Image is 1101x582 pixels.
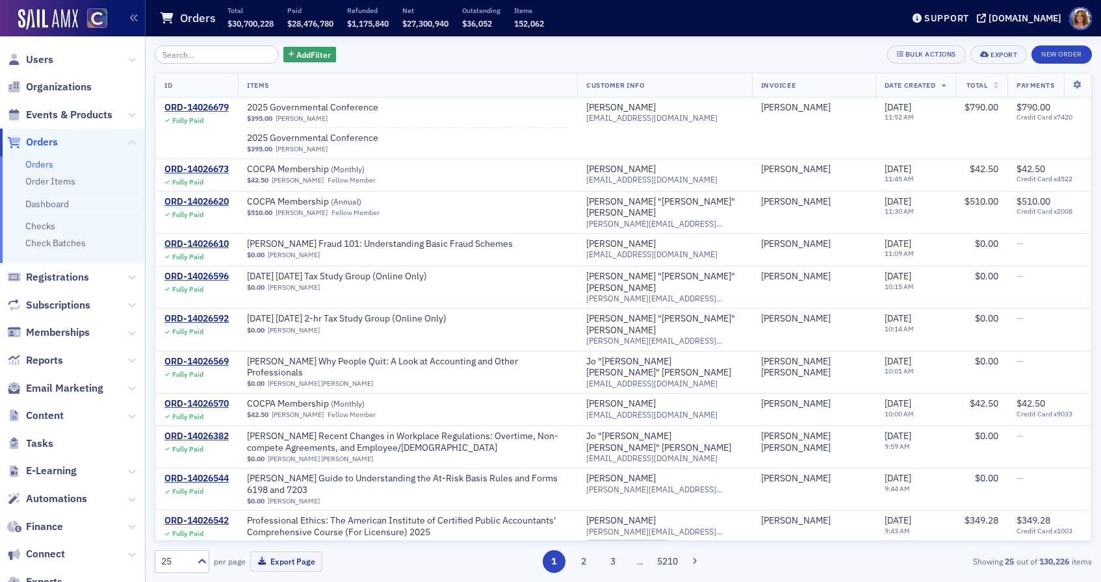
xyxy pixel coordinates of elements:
[276,145,328,153] a: [PERSON_NAME]
[761,356,866,379] div: [PERSON_NAME] [PERSON_NAME]
[164,102,229,114] div: ORD-14026679
[328,411,376,419] div: Fellow Member
[885,249,914,258] time: 11:09 AM
[586,336,743,346] span: [PERSON_NAME][EMAIL_ADDRESS][DOMAIN_NAME]
[1037,555,1072,567] strong: 130,226
[586,356,743,379] a: Jo "[PERSON_NAME] [PERSON_NAME]" [PERSON_NAME]
[761,431,866,453] span: Jo Ann Giddings
[172,445,203,453] div: Fully Paid
[164,515,229,527] div: ORD-14026542
[172,529,203,538] div: Fully Paid
[970,45,1027,64] button: Export
[1017,527,1082,535] span: Credit Card x1003
[247,398,411,410] a: COCPA Membership (Monthly)
[1017,312,1024,324] span: —
[885,163,911,175] span: [DATE]
[172,210,203,219] div: Fully Paid
[586,175,718,184] span: [EMAIL_ADDRESS][DOMAIN_NAME]
[172,370,203,379] div: Fully Paid
[247,209,272,217] span: $510.00
[268,379,373,388] a: [PERSON_NAME] [PERSON_NAME]
[761,398,831,410] div: [PERSON_NAME]
[586,527,743,537] span: [PERSON_NAME][EMAIL_ADDRESS][DOMAIN_NAME]
[1017,175,1082,183] span: Credit Card x4522
[602,550,625,573] button: 3
[247,271,427,283] span: October 2025 Wednesday Tax Study Group (Online Only)
[7,409,64,423] a: Content
[586,431,743,453] div: Jo "[PERSON_NAME] [PERSON_NAME]" [PERSON_NAME]
[761,164,866,175] span: Linda Brandon
[965,101,998,113] span: $790.00
[761,102,831,114] a: [PERSON_NAME]
[247,326,265,335] span: $0.00
[1017,163,1045,175] span: $42.50
[586,164,656,175] div: [PERSON_NAME]
[247,114,272,123] span: $395.00
[1031,47,1092,59] a: New Order
[1017,113,1082,121] span: Credit Card x7420
[247,251,265,259] span: $0.00
[761,196,831,208] a: [PERSON_NAME]
[885,207,914,216] time: 11:30 AM
[172,487,203,496] div: Fully Paid
[977,14,1066,23] button: [DOMAIN_NAME]
[885,355,911,367] span: [DATE]
[26,325,90,340] span: Memberships
[1017,472,1024,484] span: —
[965,196,998,207] span: $510.00
[761,196,866,208] span: Nathan Woodruff
[164,196,229,208] div: ORD-14026620
[25,158,53,170] a: Orders
[761,271,866,283] span: Rick Bedell
[268,497,320,505] a: [PERSON_NAME]
[586,485,743,494] span: [PERSON_NAME][EMAIL_ADDRESS][DOMAIN_NAME]
[885,526,910,535] time: 9:43 AM
[586,313,743,336] div: [PERSON_NAME] "[PERSON_NAME]" [PERSON_NAME]
[328,176,376,184] div: Fellow Member
[7,80,92,94] a: Organizations
[514,6,544,15] p: Items
[164,81,172,90] span: ID
[247,133,411,144] span: 2025 Governmental Conference
[586,294,743,303] span: [PERSON_NAME][EMAIL_ADDRESS][DOMAIN_NAME]
[885,430,911,442] span: [DATE]
[164,431,229,442] a: ORD-14026382
[1031,45,1092,64] button: New Order
[247,431,568,453] span: Surgent's Recent Changes in Workplace Regulations: Overtime, Non-compete Agreements, and Employee...
[247,313,447,325] span: September 2025 Tuesday 2-hr Tax Study Group (Online Only)
[7,108,112,122] a: Events & Products
[164,238,229,250] a: ORD-14026610
[247,356,568,379] a: [PERSON_NAME] Why People Quit: A Look at Accounting and Other Professionals
[25,198,69,210] a: Dashboard
[164,356,229,368] a: ORD-14026569
[287,6,333,15] p: Paid
[586,102,656,114] div: [PERSON_NAME]
[247,455,265,463] span: $0.00
[25,237,86,249] a: Check Batches
[586,271,743,294] a: [PERSON_NAME] "[PERSON_NAME]" [PERSON_NAME]
[788,555,1092,567] div: Showing out of items
[885,312,911,324] span: [DATE]
[586,249,718,259] span: [EMAIL_ADDRESS][DOMAIN_NAME]
[970,398,998,409] span: $42.50
[885,174,914,183] time: 11:45 AM
[924,12,969,24] div: Support
[26,520,63,534] span: Finance
[761,313,831,325] a: [PERSON_NAME]
[761,271,831,283] a: [PERSON_NAME]
[586,113,718,123] span: [EMAIL_ADDRESS][DOMAIN_NAME]
[1017,398,1045,409] span: $42.50
[180,10,216,26] h1: Orders
[26,381,103,396] span: Email Marketing
[247,196,411,208] span: COCPA Membership
[885,238,911,249] span: [DATE]
[586,410,718,420] span: [EMAIL_ADDRESS][DOMAIN_NAME]
[885,442,910,451] time: 9:59 AM
[1017,101,1050,113] span: $790.00
[975,430,998,442] span: $0.00
[247,81,269,90] span: Items
[885,81,935,90] span: Date Created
